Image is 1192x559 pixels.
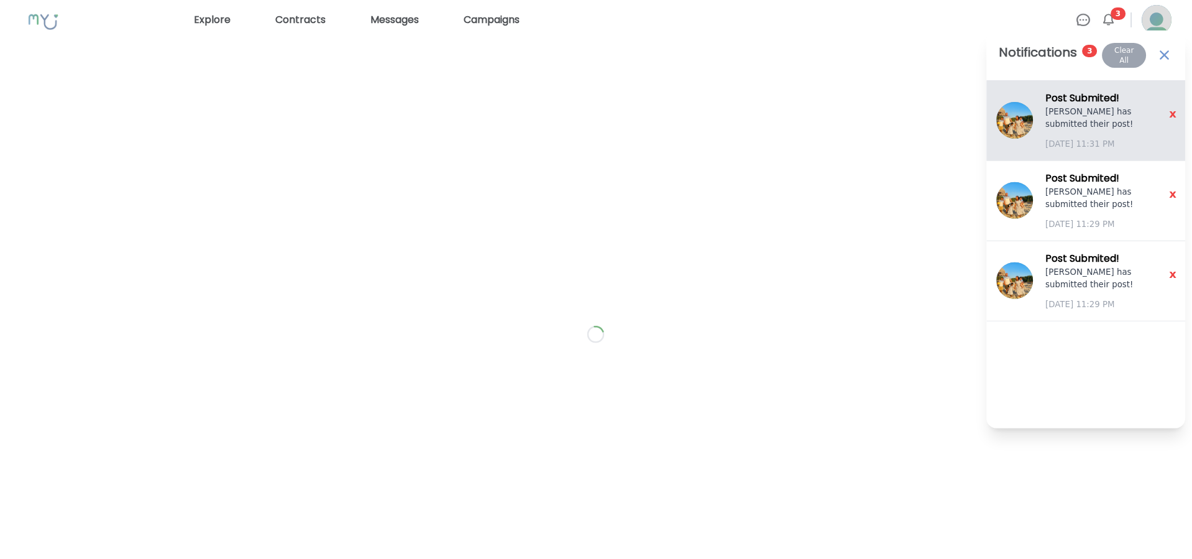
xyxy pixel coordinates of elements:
h2: Notifications [999,43,1078,62]
img: Profile [997,102,1034,139]
p: [DATE] 11:31 PM [1046,138,1176,150]
img: Chat [1076,12,1091,27]
button: x [1166,106,1181,121]
img: Close Contract Notifications [1157,47,1173,63]
a: Messages [365,10,424,30]
button: x [1166,186,1181,201]
p: [DATE] 11:29 PM [1046,218,1176,231]
p: [PERSON_NAME] has submitted their post! [1046,186,1176,211]
p: [PERSON_NAME] has submitted their post! [1046,106,1176,131]
button: x [1166,266,1181,281]
span: 3 [1083,45,1098,57]
p: [DATE] 11:29 PM [1046,298,1176,311]
button: Clear All [1103,43,1146,68]
h3: Post Submited ! [1046,171,1176,186]
img: Profile [1142,5,1172,35]
span: x [1162,104,1185,123]
h3: Post Submited ! [1046,91,1176,106]
p: [PERSON_NAME] has submitted their post! [1046,266,1176,291]
span: 3 [1111,7,1126,20]
span: x [1162,185,1185,203]
img: Bell [1101,12,1116,27]
span: x [1162,265,1185,284]
h3: Post Submited ! [1046,251,1176,266]
a: Explore [189,10,236,30]
a: Campaigns [459,10,525,30]
a: Contracts [270,10,331,30]
img: Profile [997,182,1034,219]
img: Profile [997,262,1034,299]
